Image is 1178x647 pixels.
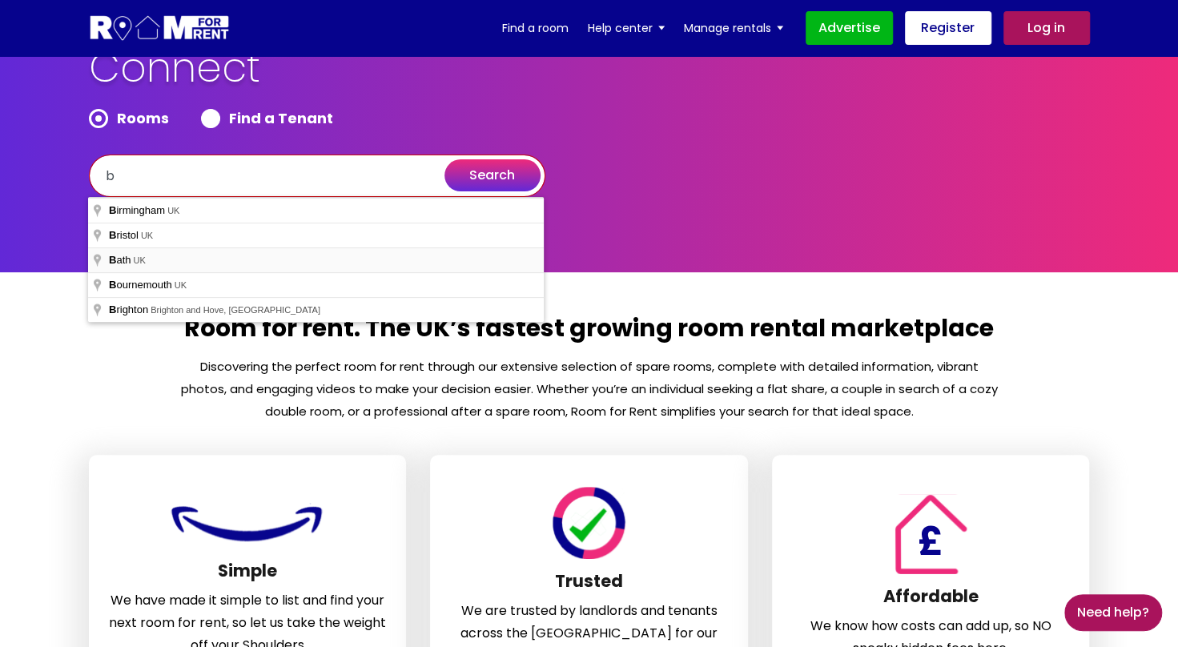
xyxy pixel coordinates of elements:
[806,11,893,45] a: Advertise
[109,279,175,291] span: ournemouth
[109,254,116,266] span: B
[905,11,991,45] a: Register
[109,303,116,315] span: B
[109,229,116,241] span: B
[133,255,145,265] span: UK
[179,312,999,356] h2: Room for rent. The UK’s fastest growing room rental marketplace
[792,586,1070,615] h3: Affordable
[450,571,728,600] h3: Trusted
[141,231,153,240] span: UK
[175,280,187,290] span: UK
[201,109,333,128] label: Find a Tenant
[684,16,783,40] a: Manage rentals
[109,254,133,266] span: ath
[109,204,116,216] span: B
[167,206,179,215] span: UK
[1003,11,1090,45] a: Log in
[167,498,328,549] img: Room For Rent
[109,229,141,241] span: ristol
[109,561,387,589] h3: Simple
[109,279,116,291] span: B
[444,159,541,191] button: search
[109,303,151,315] span: righton
[549,487,629,559] img: Room For Rent
[109,204,167,216] span: irmingham
[151,305,320,315] span: Brighton and Hove, [GEOGRAPHIC_DATA]
[89,155,545,197] input: Enter keywords
[89,14,231,43] img: Logo for Room for Rent, featuring a welcoming design with a house icon and modern typography
[89,109,169,128] label: Rooms
[887,494,975,574] img: Room For Rent
[502,16,569,40] a: Find a room
[1064,594,1162,631] a: Need Help?
[179,356,999,423] p: Discovering the perfect room for rent through our extensive selection of spare rooms, complete wi...
[588,16,665,40] a: Help center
